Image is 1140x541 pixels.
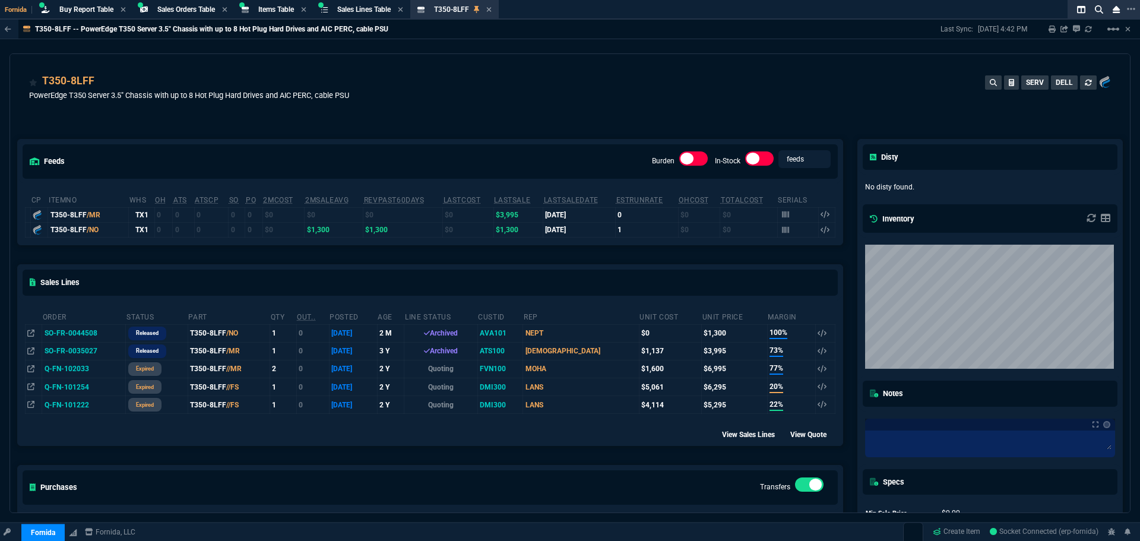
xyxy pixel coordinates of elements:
th: Part [188,308,270,325]
nx-icon: Open In Opposite Panel [27,347,34,355]
div: View Sales Lines [722,428,786,440]
td: $0 [678,222,720,237]
div: Burden [679,151,708,170]
th: Serials [777,191,818,208]
td: $0 [305,207,363,222]
abbr: Total units on open Sales Orders [229,196,239,204]
td: 0 [154,207,173,222]
span: 73% [769,345,783,357]
nx-icon: Open In Opposite Panel [27,383,34,391]
span: Fornida [5,6,32,14]
abbr: Total sales within a 30 day window based on last time there was inventory [616,196,663,204]
th: age [377,308,404,325]
td: FVN100 [477,360,523,378]
div: $4,114 [641,400,699,410]
td: 2 [270,360,297,378]
div: T350-8LFF [50,224,126,235]
th: Rep [523,308,639,325]
span: //MR [226,365,242,373]
p: expired [136,364,154,374]
td: $3,995 [702,342,768,360]
h5: Notes [870,388,903,399]
abbr: Avg Cost of Inventory on-hand [679,196,709,204]
td: 1 [270,396,297,414]
td: Min Sale Price [865,507,930,520]
th: WHS [129,191,155,208]
div: $0 [641,328,699,338]
span: Items Table [258,5,294,14]
p: expired [136,382,154,392]
p: Quoting [407,400,476,410]
th: Margin [767,308,815,325]
span: Sales Lines Table [337,5,391,14]
td: T350-8LFF [188,342,270,360]
abbr: The date of the last SO Inv price. No time limit. (ignore zeros) [544,196,598,204]
td: $3,995 [493,207,543,222]
div: $1,600 [641,363,699,374]
nx-icon: Close Workbench [1108,2,1125,17]
p: [DATE] 4:42 PM [978,24,1027,34]
td: Q-FN-102033 [42,360,126,378]
td: [DATE] [329,360,377,378]
th: QTY [270,308,297,325]
p: Released [136,346,159,356]
span: /MR [226,347,240,355]
div: View Quote [790,428,837,440]
td: TX1 [129,207,155,222]
td: MOHA [523,360,639,378]
nx-icon: Close Tab [222,5,227,15]
td: $0 [262,207,305,222]
td: Q-FN-101254 [42,378,126,396]
span: /NO [87,226,99,234]
th: Status [126,308,188,325]
td: NEPT [523,324,639,342]
span: 20% [769,381,783,393]
td: 0 [154,222,173,237]
td: $6,295 [702,378,768,396]
td: T350-8LFF [188,396,270,414]
th: Order [42,308,126,325]
td: TX1 [129,222,155,237]
td: [DATE] [543,222,616,237]
nx-icon: Close Tab [398,5,403,15]
th: ItemNo [48,191,129,208]
mat-icon: Example home icon [1106,22,1120,36]
td: [DATE] [329,342,377,360]
td: DMI300 [477,396,523,414]
a: msbcCompanyName [81,527,139,537]
p: expired [136,400,154,410]
abbr: Total revenue past 60 days [364,196,425,204]
label: Burden [652,157,674,165]
td: 1 [270,342,297,360]
td: AVA101 [477,324,523,342]
td: 2 M [377,324,404,342]
td: [DATE] [329,378,377,396]
label: Transfers [760,483,790,491]
nx-icon: Close Tab [301,5,306,15]
td: 0 [296,324,329,342]
td: 0 [245,207,262,222]
abbr: The last purchase cost from PO Order [444,196,481,204]
span: //FS [226,401,239,409]
p: Quoting [407,382,476,393]
abbr: Total units on open Purchase Orders [246,196,256,204]
td: 1 [270,378,297,396]
td: [DATE] [329,324,377,342]
div: T350-8LFF [42,73,94,88]
h5: Purchases [30,482,77,493]
h5: Disty [870,151,898,163]
td: $1,300 [305,222,363,237]
nx-icon: Open In Opposite Panel [27,365,34,373]
div: $1,137 [641,346,699,356]
td: $0 [363,207,443,222]
td: 0 [173,207,194,222]
nx-icon: Open New Tab [1127,4,1135,15]
td: T350-8LFF [188,360,270,378]
td: SO-FR-0044508 [42,324,126,342]
nx-icon: Open In Opposite Panel [27,329,34,337]
td: 0 [194,207,229,222]
td: $6,995 [702,360,768,378]
p: No disty found. [865,182,1116,192]
th: Unit Price [702,308,768,325]
td: 2 Y [377,396,404,414]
